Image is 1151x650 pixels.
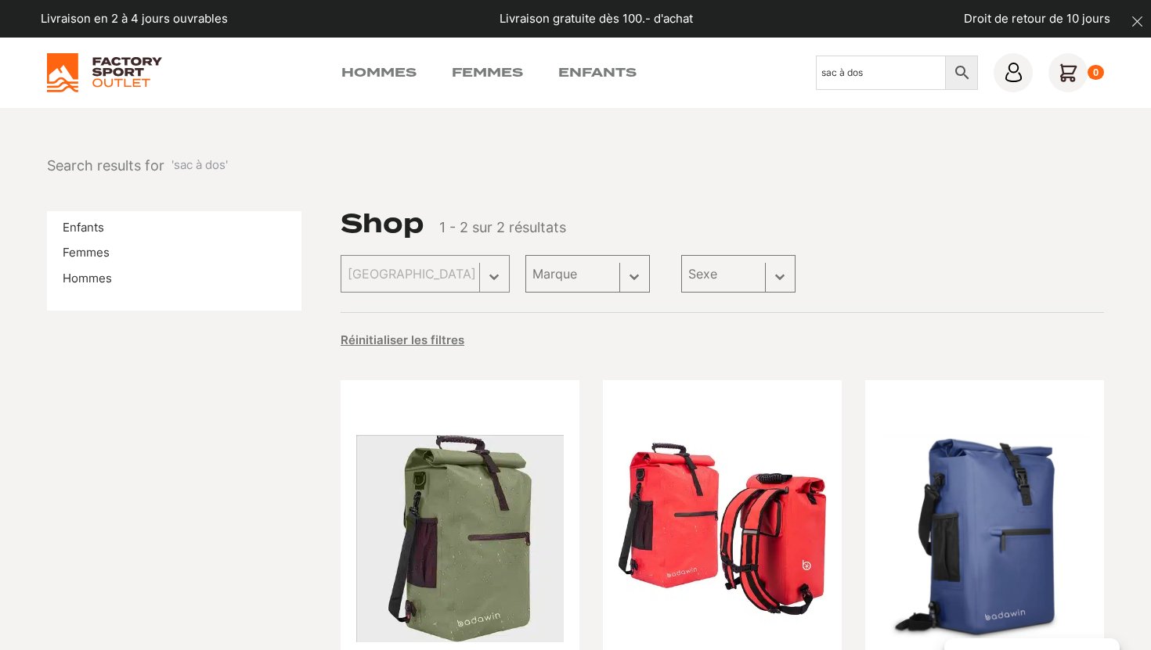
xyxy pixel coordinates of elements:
[964,10,1110,28] p: Droit de retour de 10 jours
[341,211,424,236] h1: Shop
[816,56,947,90] input: Chercher
[63,271,112,285] a: Hommes
[1088,65,1104,81] div: 0
[1124,8,1151,35] button: dismiss
[41,10,228,28] p: Livraison en 2 à 4 jours ouvrables
[63,245,110,260] a: Femmes
[47,155,228,176] nav: breadcrumbs
[171,156,228,174] span: 'sac à dos'
[500,10,693,28] p: Livraison gratuite dès 100.- d'achat
[47,155,228,176] li: Search results for
[47,53,162,92] img: Factory Sport Outlet
[63,220,104,235] a: Enfants
[558,63,637,82] a: Enfants
[452,63,523,82] a: Femmes
[341,63,417,82] a: Hommes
